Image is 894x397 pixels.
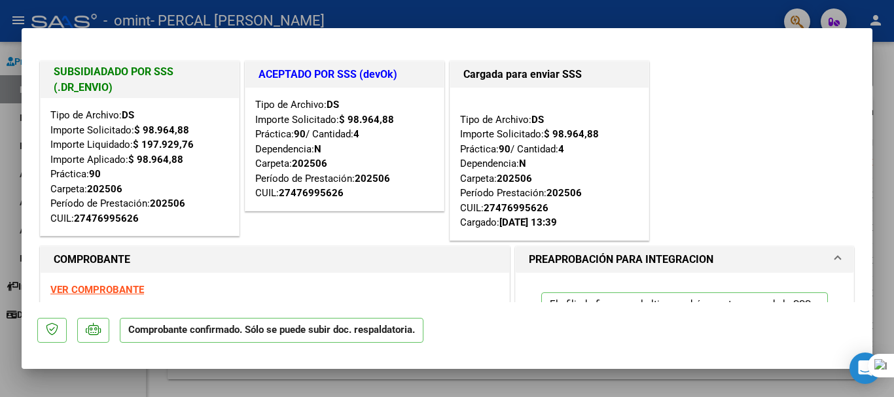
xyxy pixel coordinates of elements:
strong: 4 [558,143,564,155]
div: Tipo de Archivo: Importe Solicitado: Práctica: / Cantidad: Dependencia: Carpeta: Período de Prest... [255,97,434,201]
strong: 90 [89,168,101,180]
strong: 4 [353,128,359,140]
strong: 202506 [292,158,327,169]
h1: ACEPTADO POR SSS (devOk) [259,67,431,82]
strong: 202506 [355,173,390,184]
strong: COMPROBANTE [54,253,130,266]
strong: DS [122,109,134,121]
strong: $ 98.964,88 [339,114,394,126]
p: El afiliado figura en el ultimo padrón que tenemos de la SSS de [541,292,828,341]
h1: PREAPROBACIÓN PARA INTEGRACION [529,252,713,268]
h1: SUBSIDIADADO POR SSS (.DR_ENVIO) [54,64,226,95]
div: Tipo de Archivo: Importe Solicitado: Práctica: / Cantidad: Dependencia: Carpeta: Período Prestaci... [460,97,639,230]
strong: $ 98.964,88 [128,154,183,165]
strong: 202506 [497,173,532,184]
div: Tipo de Archivo: Importe Solicitado: Importe Liquidado: Importe Aplicado: Práctica: Carpeta: Perí... [50,108,229,226]
strong: 90 [499,143,510,155]
strong: 202506 [546,187,582,199]
strong: [DATE] 13:39 [499,216,557,228]
div: 27476995626 [279,186,344,201]
strong: 90 [294,128,306,140]
div: 27476995626 [484,201,548,216]
a: VER COMPROBANTE [50,284,144,296]
strong: N [519,158,526,169]
p: Comprobante confirmado. Sólo se puede subir doc. respaldatoria. [120,318,423,343]
strong: DS [327,99,339,111]
strong: $ 98.964,88 [544,128,599,140]
mat-expansion-panel-header: PREAPROBACIÓN PARA INTEGRACION [516,247,853,273]
div: Open Intercom Messenger [849,353,881,384]
strong: 202506 [150,198,185,209]
strong: $ 98.964,88 [134,124,189,136]
strong: N [314,143,321,155]
strong: 202506 [87,183,122,195]
div: 27476995626 [74,211,139,226]
h1: Cargada para enviar SSS [463,67,635,82]
strong: $ 197.929,76 [133,139,194,150]
strong: DS [531,114,544,126]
